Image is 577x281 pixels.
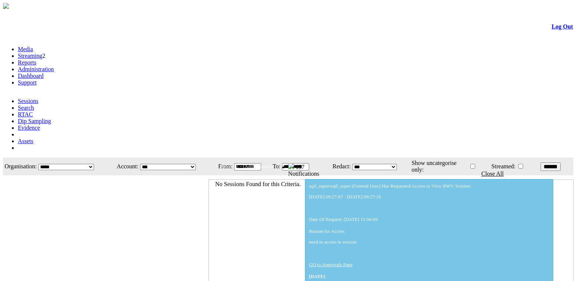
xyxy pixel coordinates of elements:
[4,158,37,175] td: Organisation:
[3,3,9,9] img: arrow-3.png
[482,171,504,177] a: Close All
[18,105,34,111] a: Search
[18,73,43,79] a: Dashboard
[18,66,54,72] a: Administration
[18,118,51,124] a: Dip Sampling
[296,164,305,170] span: 137
[309,239,550,245] p: need to access te session
[18,46,33,52] a: Media
[309,183,550,280] div: aqil_super/aqil_super (General User) Has Requested Access to View BWV Session: Date Of Request: [...
[215,181,301,187] span: No Sessions Found for this Criteria.
[220,163,273,169] span: Welcome, - (Administrator)
[18,59,36,66] a: Reports
[110,158,139,175] td: Account:
[309,274,325,279] span: [DATE]
[42,53,45,59] span: 2
[309,194,550,200] p: [DATE] 09:27:07 - [DATE] 09:27:10
[18,53,42,59] a: Streaming
[18,98,38,104] a: Sessions
[288,171,558,177] div: Notifications
[18,125,40,131] a: Evidence
[18,111,33,118] a: RTAC
[214,158,233,175] td: From:
[552,23,573,30] a: Log Out
[18,79,37,86] a: Support
[288,163,294,169] img: bell25.png
[18,138,33,144] a: Assets
[309,262,353,267] a: GO to Approvals Page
